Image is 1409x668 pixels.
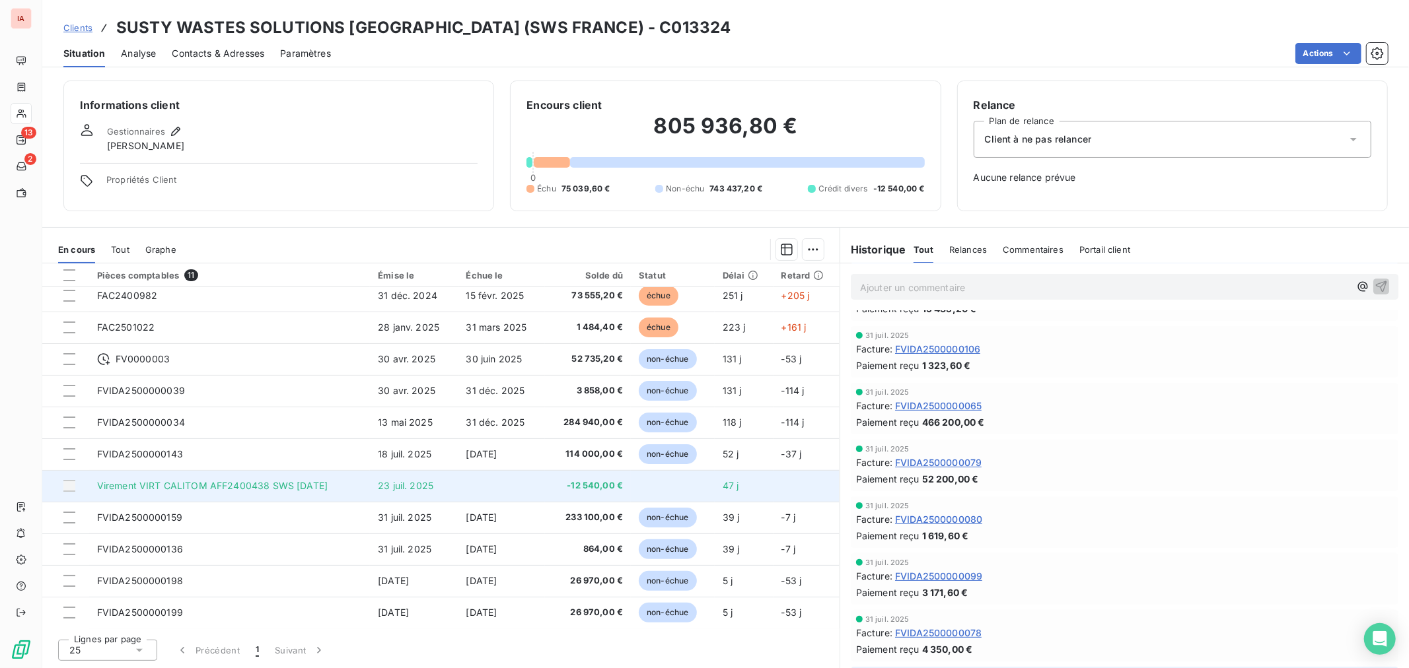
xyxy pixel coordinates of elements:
img: Logo LeanPay [11,639,32,660]
span: [DATE] [466,512,497,523]
span: FVIDA2500000198 [97,575,183,586]
span: FAC2400982 [97,290,158,301]
span: 30 avr. 2025 [378,353,435,364]
span: 4 350,00 € [922,642,973,656]
span: Propriétés Client [106,174,478,193]
span: [DATE] [378,575,409,586]
span: +161 j [781,321,807,333]
span: 5 j [723,575,733,586]
h2: 805 936,80 € [526,113,924,152]
span: Facture : [856,455,892,469]
div: Échue le [466,270,538,281]
h6: Informations client [80,97,478,113]
a: Clients [63,21,92,34]
span: 114 000,00 € [553,448,623,461]
span: -12 540,00 € [873,183,925,195]
span: 39 j [723,543,740,554]
span: Facture : [856,569,892,583]
span: 1 323,60 € [922,358,971,372]
span: 3 858,00 € [553,384,623,397]
span: 118 j [723,417,742,428]
span: 13 mai 2025 [378,417,433,428]
div: Retard [781,270,832,281]
h6: Relance [974,97,1371,113]
h3: SUSTY WASTES SOLUTIONS [GEOGRAPHIC_DATA] (SWS FRANCE) - C013324 [116,16,731,40]
span: [PERSON_NAME] [107,139,184,152]
span: -114 j [781,385,805,396]
span: FVIDA2500000159 [97,512,182,523]
span: [DATE] [466,575,497,586]
span: 251 j [723,290,743,301]
div: Pièces comptables [97,269,363,281]
div: Délai [723,270,766,281]
button: 1 [248,636,267,664]
h6: Encours client [526,97,602,113]
span: 31 juil. 2025 [378,512,431,523]
span: 5 j [723,607,733,618]
span: 52 735,20 € [553,352,623,366]
span: Situation [63,47,105,60]
div: Open Intercom Messenger [1364,623,1396,655]
span: non-échue [639,603,696,622]
button: Précédent [168,636,248,664]
span: Paiement reçu [856,529,920,543]
span: Paiement reçu [856,472,920,486]
span: non-échue [639,571,696,591]
span: Analyse [121,47,156,60]
span: FVIDA2500000106 [895,342,980,356]
span: FVIDA2500000078 [895,626,982,640]
span: 31 juil. 2025 [378,543,431,554]
span: non-échue [639,381,696,401]
span: Paiement reçu [856,585,920,599]
span: 18 juil. 2025 [378,448,431,459]
span: 31 juil. 2025 [865,615,910,623]
span: Contacts & Adresses [172,47,264,60]
span: -7 j [781,543,796,554]
span: échue [639,317,678,337]
span: 75 039,60 € [561,183,610,195]
span: non-échue [639,349,696,369]
span: En cours [58,244,95,255]
span: FVIDA2500000199 [97,607,183,618]
div: Émise le [378,270,450,281]
span: 223 j [723,321,746,333]
span: 233 100,00 € [553,511,623,524]
span: 3 171,60 € [922,585,968,599]
span: Aucune relance prévue [974,171,1371,184]
div: Statut [639,270,707,281]
span: Client à ne pas relancer [985,133,1092,146]
h6: Historique [840,242,906,257]
span: 13 [21,127,36,139]
span: 25 [69,644,81,657]
span: 31 juil. 2025 [865,388,910,396]
span: Facture : [856,342,892,356]
span: Paiement reçu [856,358,920,372]
span: 31 déc. 2024 [378,290,437,301]
button: Suivant [267,636,334,664]
span: 131 j [723,353,742,364]
span: 31 juil. 2025 [865,331,910,339]
span: FVIDA2500000079 [895,455,982,469]
span: FVIDA2500000034 [97,417,185,428]
span: 31 juil. 2025 [865,558,910,566]
span: 1 619,60 € [922,529,969,543]
span: 31 juil. 2025 [865,445,910,453]
span: +205 j [781,290,810,301]
div: Solde dû [553,270,623,281]
span: 15 févr. 2025 [466,290,524,301]
span: 864,00 € [553,543,623,556]
span: 47 j [723,480,739,491]
span: 1 [256,644,259,657]
span: Facture : [856,626,892,640]
span: 28 janv. 2025 [378,321,439,333]
span: FVIDA2500000099 [895,569,982,583]
span: [DATE] [466,543,497,554]
div: IA [11,8,32,29]
span: -114 j [781,417,805,428]
span: Paiement reçu [856,642,920,656]
span: Portail client [1079,244,1130,255]
span: Crédit divers [818,183,868,195]
span: Relances [949,244,987,255]
span: Paramètres [280,47,331,60]
span: Virement VIRT CALITOM AFF2400438 SWS [DATE] [97,480,328,491]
